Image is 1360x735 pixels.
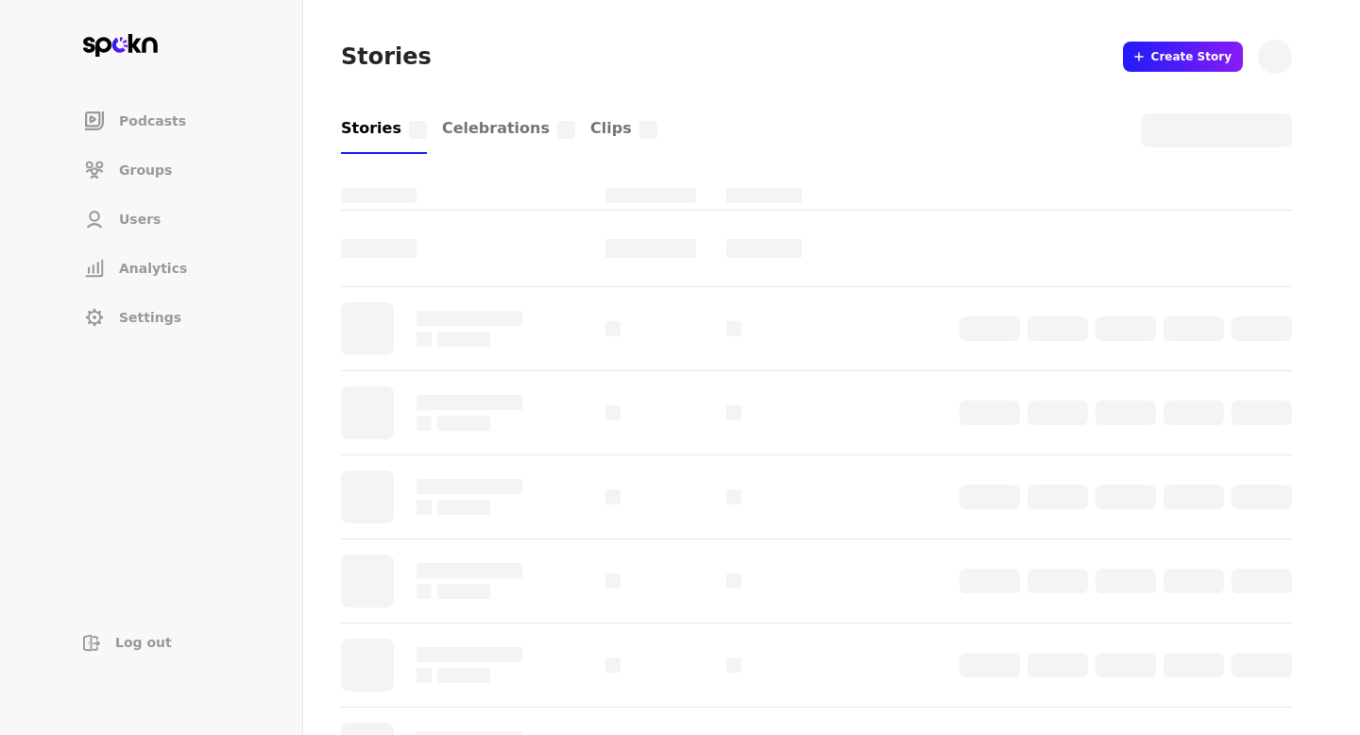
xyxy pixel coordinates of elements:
[68,147,264,193] a: Groups
[1151,49,1232,64] span: Create Story
[68,625,264,659] button: Log out
[68,246,264,291] a: Analytics
[1123,42,1243,72] a: Create Story
[119,259,187,278] span: Analytics
[68,98,264,144] a: Podcasts
[341,119,401,137] span: Stories
[119,210,161,229] span: Users
[590,119,632,137] span: Clips
[119,308,181,327] span: Settings
[442,104,575,154] a: Celebrations0
[341,104,427,154] a: Stories0
[68,197,264,242] a: Users
[119,111,186,130] span: Podcasts
[639,121,657,139] span: 0
[557,121,575,139] span: 0
[409,121,427,139] span: 0
[68,295,264,340] a: Settings
[119,161,172,179] span: Groups
[442,119,550,137] span: Celebrations
[115,633,172,652] span: Log out
[590,104,657,154] a: Clips0
[341,42,432,72] h1: Stories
